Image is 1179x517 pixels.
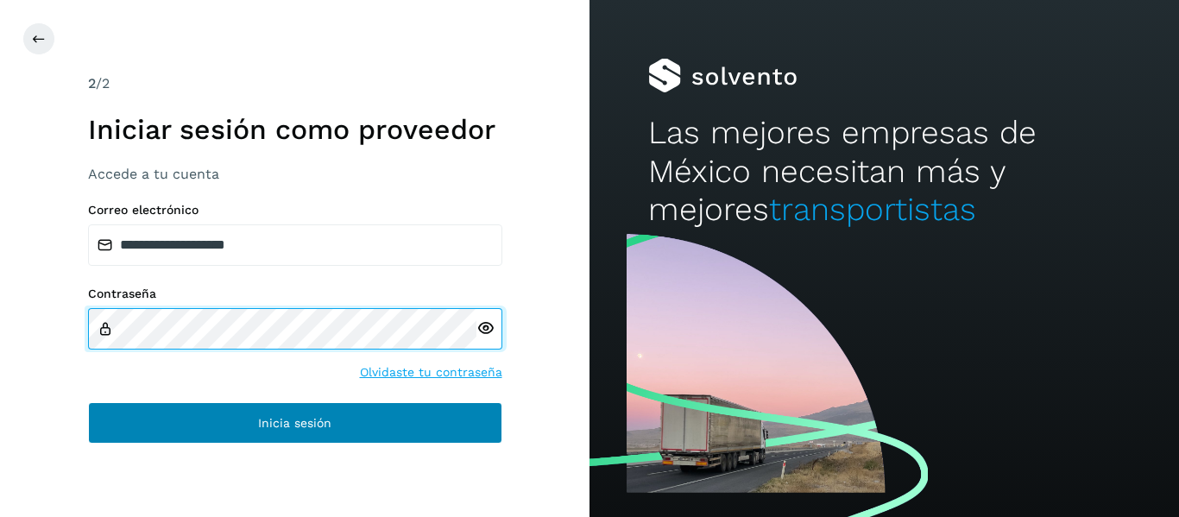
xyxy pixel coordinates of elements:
label: Contraseña [88,287,502,301]
button: Inicia sesión [88,402,502,444]
label: Correo electrónico [88,203,502,218]
h2: Las mejores empresas de México necesitan más y mejores [648,114,1119,229]
div: /2 [88,73,502,94]
span: Inicia sesión [258,417,331,429]
span: 2 [88,75,96,91]
span: transportistas [769,191,976,228]
a: Olvidaste tu contraseña [360,363,502,381]
h3: Accede a tu cuenta [88,166,502,182]
h1: Iniciar sesión como proveedor [88,113,502,146]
